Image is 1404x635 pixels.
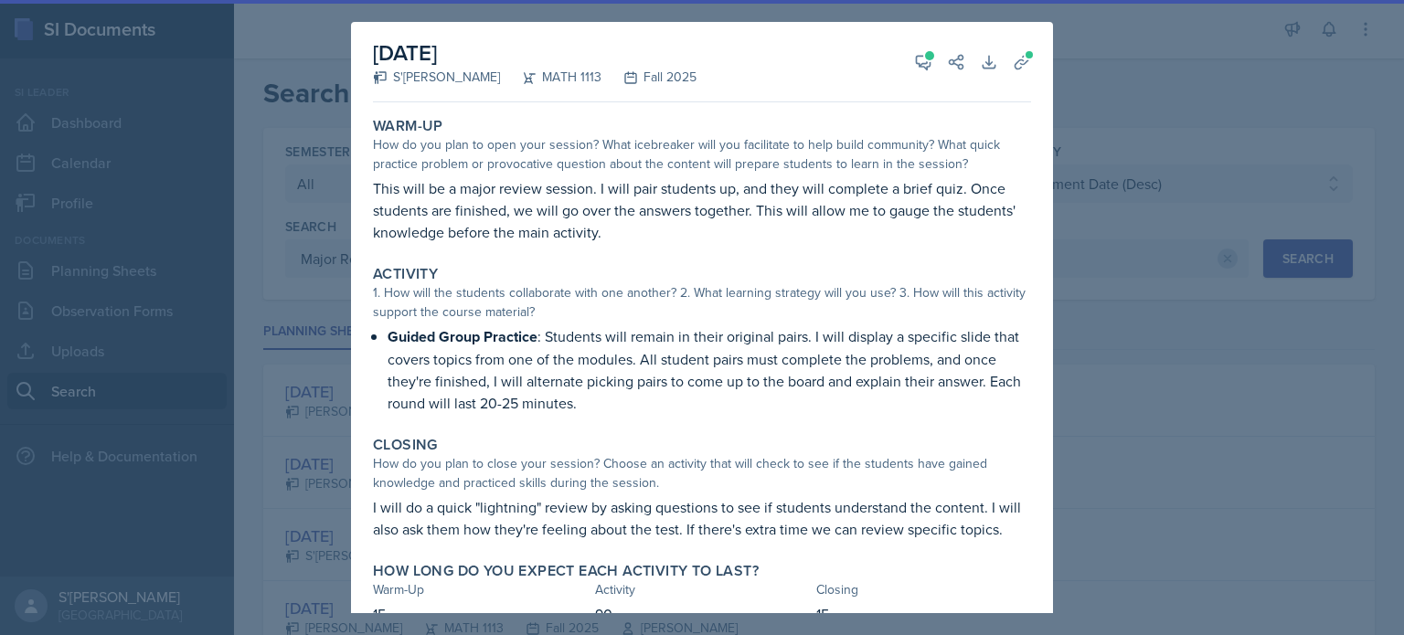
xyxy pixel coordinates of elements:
div: S'[PERSON_NAME] [373,68,500,87]
label: Closing [373,436,438,454]
div: MATH 1113 [500,68,601,87]
div: Warm-Up [373,580,588,599]
p: 90 [595,603,810,625]
p: This will be a major review session. I will pair students up, and they will complete a brief quiz... [373,177,1031,243]
p: I will do a quick "lightning" review by asking questions to see if students understand the conten... [373,496,1031,540]
p: : Students will remain in their original pairs. I will display a specific slide that covers topic... [388,325,1031,414]
label: Warm-Up [373,117,443,135]
strong: Guided Group Practice [388,326,537,347]
div: Activity [595,580,810,599]
div: How do you plan to close your session? Choose an activity that will check to see if the students ... [373,454,1031,492]
div: Fall 2025 [601,68,697,87]
h2: [DATE] [373,37,697,69]
p: 15 [373,603,588,625]
label: Activity [373,265,438,283]
div: 1. How will the students collaborate with one another? 2. What learning strategy will you use? 3.... [373,283,1031,322]
p: 15 [816,603,1031,625]
label: How long do you expect each activity to last? [373,562,759,580]
div: Closing [816,580,1031,599]
div: How do you plan to open your session? What icebreaker will you facilitate to help build community... [373,135,1031,174]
